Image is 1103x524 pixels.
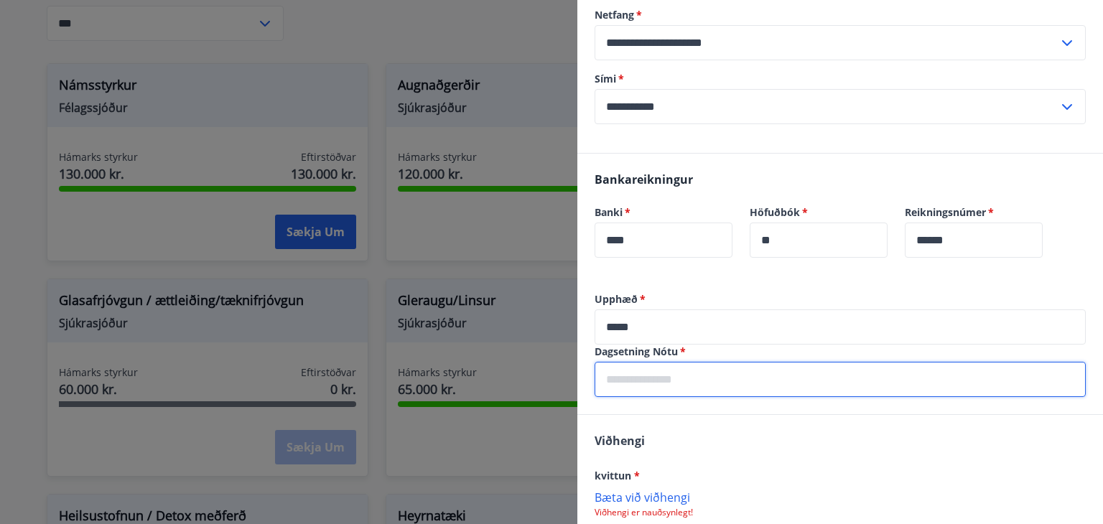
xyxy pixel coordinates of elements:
[905,205,1043,220] label: Reikningsnúmer
[595,507,1086,518] p: Viðhengi er nauðsynlegt!
[595,362,1086,397] div: Dagsetning Nótu
[595,172,693,187] span: Bankareikningur
[595,205,732,220] label: Banki
[595,345,1086,359] label: Dagsetning Nótu
[595,309,1086,345] div: Upphæð
[595,469,640,482] span: kvittun
[595,433,645,449] span: Viðhengi
[595,72,1086,86] label: Sími
[595,292,1086,307] label: Upphæð
[595,490,1086,504] p: Bæta við viðhengi
[750,205,888,220] label: Höfuðbók
[595,8,1086,22] label: Netfang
